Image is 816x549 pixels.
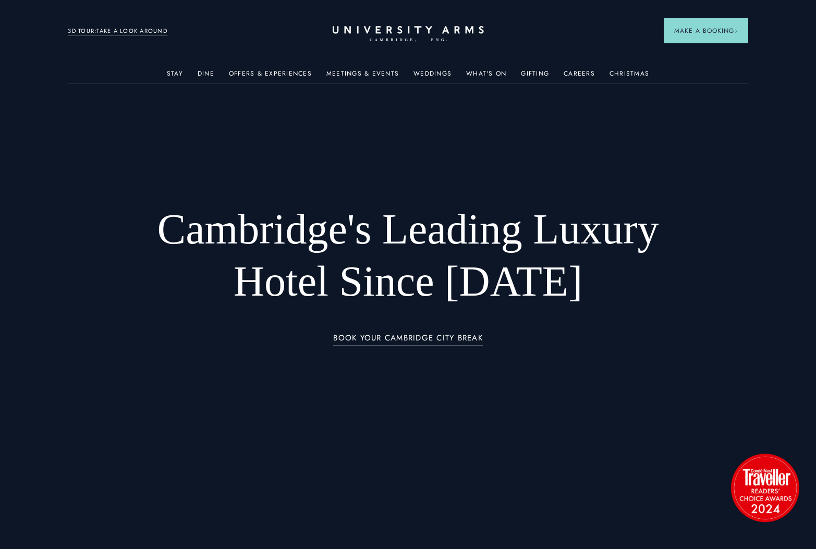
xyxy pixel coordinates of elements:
[413,70,452,83] a: Weddings
[333,334,483,346] a: BOOK YOUR CAMBRIDGE CITY BREAK
[68,27,167,36] a: 3D TOUR:TAKE A LOOK AROUND
[167,70,183,83] a: Stay
[610,70,649,83] a: Christmas
[726,448,804,527] img: image-2524eff8f0c5d55edbf694693304c4387916dea5-1501x1501-png
[136,203,680,308] h1: Cambridge's Leading Luxury Hotel Since [DATE]
[466,70,506,83] a: What's On
[564,70,595,83] a: Careers
[229,70,312,83] a: Offers & Experiences
[333,26,484,42] a: Home
[198,70,214,83] a: Dine
[326,70,399,83] a: Meetings & Events
[674,26,738,35] span: Make a Booking
[734,29,738,33] img: Arrow icon
[664,18,748,43] button: Make a BookingArrow icon
[521,70,549,83] a: Gifting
